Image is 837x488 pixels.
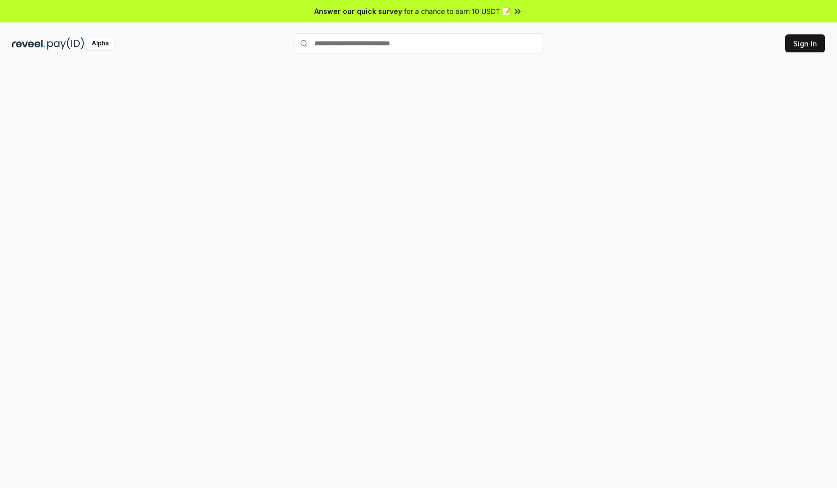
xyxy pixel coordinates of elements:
[404,6,511,16] span: for a chance to earn 10 USDT 📝
[47,37,84,50] img: pay_id
[12,37,45,50] img: reveel_dark
[86,37,114,50] div: Alpha
[314,6,402,16] span: Answer our quick survey
[785,34,825,52] button: Sign In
